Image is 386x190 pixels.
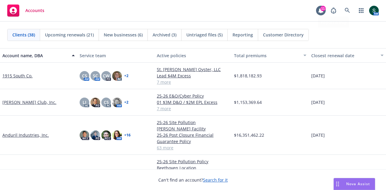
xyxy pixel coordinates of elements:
div: Account name, DBA [2,52,68,59]
span: CW [103,73,109,79]
span: LI [83,99,86,105]
a: 25-26 Site Pollution [PERSON_NAME] Facility [157,119,229,132]
a: 01 $3M D&O / $2M EPL Excess [157,99,229,105]
div: Total premiums [234,52,300,59]
span: Archived (3) [153,32,176,38]
button: Active policies [154,48,232,63]
a: Search for it [203,177,228,183]
img: photo [80,130,89,140]
a: Report a Bug [327,5,340,17]
a: Search [341,5,353,17]
a: 25-26 Site Pollution Policy Beethoven Location [157,158,229,171]
span: [DATE] [311,73,325,79]
span: [DATE] [311,132,325,138]
img: photo [112,130,122,140]
img: photo [369,6,379,15]
span: Clients (38) [12,32,35,38]
span: Can't find an account? [158,177,228,183]
img: photo [101,130,111,140]
div: Active policies [157,52,229,59]
span: $16,351,462.22 [234,132,264,138]
span: Accounts [25,8,44,13]
button: Closest renewal date [309,48,386,63]
a: [PERSON_NAME] Club, Inc. [2,99,56,105]
span: Nova Assist [346,181,370,186]
a: 63 more [157,145,229,151]
a: + 2 [124,101,128,104]
a: 7 more [157,105,229,112]
a: Lead $4M Excess [157,73,229,79]
span: CS [82,73,87,79]
span: CS [104,99,109,105]
img: photo [90,130,100,140]
span: $1,153,369.64 [234,99,262,105]
span: SC [93,73,98,79]
img: photo [90,98,100,107]
a: St. [PERSON_NAME] Oyster, LLC [157,66,229,73]
img: photo [112,71,122,81]
img: photo [112,98,122,107]
div: Closest renewal date [311,52,377,59]
div: Drag to move [334,178,341,190]
button: Service team [77,48,154,63]
a: 25-26 E&O/Cyber Policy [157,93,229,99]
span: Customer Directory [263,32,304,38]
button: Nova Assist [334,178,375,190]
div: 11 [320,6,326,11]
div: Service team [80,52,152,59]
span: Upcoming renewals (21) [45,32,94,38]
a: + 16 [124,133,131,137]
span: $1,818,182.93 [234,73,262,79]
span: Reporting [233,32,253,38]
a: Anduril Industries, Inc. [2,132,49,138]
a: Switch app [355,5,367,17]
button: Total premiums [232,48,309,63]
span: [DATE] [311,99,325,105]
a: Accounts [5,2,47,19]
span: New businesses (6) [104,32,143,38]
a: + 2 [124,74,128,78]
a: 7 more [157,79,229,85]
a: 25-26 Post Closure Financial Guarantee Policy [157,132,229,145]
span: Untriaged files (5) [186,32,223,38]
a: 1915 South Co. [2,73,33,79]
